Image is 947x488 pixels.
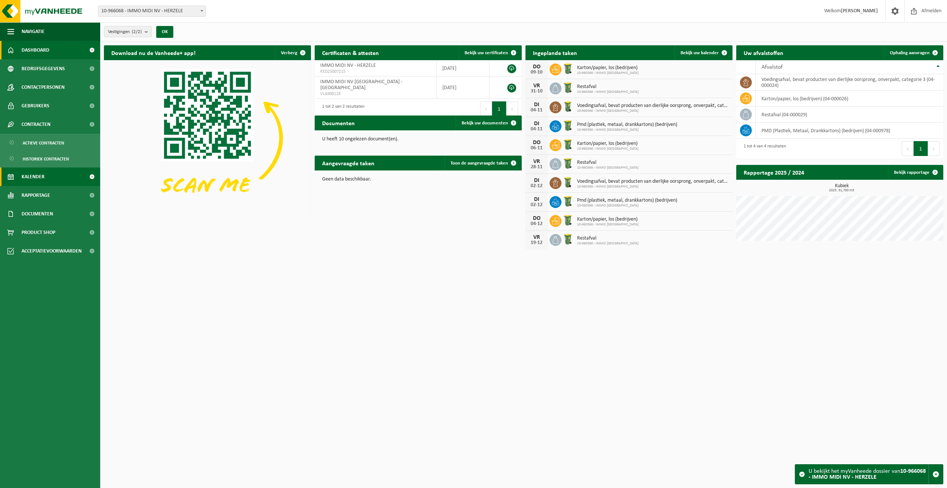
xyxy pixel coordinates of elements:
[577,109,729,113] span: 10-960366 - IMMO [GEOGRAPHIC_DATA]
[841,8,878,14] strong: [PERSON_NAME]
[736,45,791,60] h2: Uw afvalstoffen
[561,157,574,170] img: WB-0240-HPE-GN-50
[437,77,489,99] td: [DATE]
[529,178,544,183] div: DI
[756,123,943,139] td: PMD (Plastiek, Metaal, Drankkartons) (bedrijven) (04-000978)
[104,60,311,216] img: Download de VHEPlus App
[809,468,926,480] strong: 10-966068 - IMMO MIDI NV - HERZELE
[456,116,521,130] a: Bekijk uw documenten
[740,140,786,157] div: 1 tot 4 van 4 resultaten
[756,91,943,107] td: karton/papier, los (bedrijven) (04-000026)
[98,6,206,16] span: 10-966068 - IMMO MIDI NV - HERZELE
[529,221,544,227] div: 04-12
[320,79,402,91] span: IMMO MIDI NV [GEOGRAPHIC_DATA] - [GEOGRAPHIC_DATA]
[888,165,943,180] a: Bekijk rapportage
[577,65,639,71] span: Karton/papier, los (bedrijven)
[561,233,574,245] img: WB-0240-HPE-GN-50
[577,235,639,241] span: Restafval
[736,165,812,179] h2: Rapportage 2025 / 2024
[465,51,508,55] span: Bekijk uw certificaten
[561,62,574,75] img: WB-0240-HPE-GN-50
[445,156,521,170] a: Toon de aangevraagde taken
[577,128,677,132] span: 10-960366 - IMMO [GEOGRAPHIC_DATA]
[22,223,55,242] span: Product Shop
[756,74,943,91] td: voedingsafval, bevat producten van dierlijke oorsprong, onverpakt, categorie 3 (04-000024)
[681,51,719,55] span: Bekijk uw kalender
[902,141,914,156] button: Previous
[561,195,574,208] img: WB-0240-HPE-GN-50
[22,22,45,41] span: Navigatie
[315,116,362,130] h2: Documenten
[108,26,142,38] span: Vestigingen
[98,6,206,17] span: 10-966068 - IMMO MIDI NV - HERZELE
[525,45,584,60] h2: Ingeplande taken
[22,59,65,78] span: Bedrijfsgegevens
[577,84,639,90] span: Restafval
[22,205,53,223] span: Documenten
[561,119,574,132] img: WB-0240-HPE-GN-50
[275,45,310,60] button: Verberg
[561,214,574,227] img: WB-0240-HPE-GN-50
[22,78,65,97] span: Contactpersonen
[492,101,507,116] button: 1
[459,45,521,60] a: Bekijk uw certificaten
[529,165,544,170] div: 28-11
[740,183,943,192] h3: Kubiek
[281,51,297,55] span: Verberg
[2,136,98,150] a: Actieve contracten
[577,122,677,128] span: Pmd (plastiek, metaal, drankkartons) (bedrijven)
[507,101,518,116] button: Next
[315,156,382,170] h2: Aangevraagde taken
[884,45,943,60] a: Ophaling aanvragen
[529,146,544,151] div: 06-11
[156,26,173,38] button: OK
[2,152,98,166] a: Historiek contracten
[322,137,514,142] p: U heeft 10 ongelezen document(en).
[529,127,544,132] div: 04-11
[577,160,639,166] span: Restafval
[437,60,489,77] td: [DATE]
[480,101,492,116] button: Previous
[529,89,544,94] div: 31-10
[462,121,508,126] span: Bekijk uw documenten
[315,45,386,60] h2: Certificaten & attesten
[104,45,203,60] h2: Download nu de Vanheede+ app!
[22,242,82,260] span: Acceptatievoorwaarden
[450,161,508,166] span: Toon de aangevraagde taken
[529,140,544,146] div: DO
[577,185,729,189] span: 10-960366 - IMMO [GEOGRAPHIC_DATA]
[529,159,544,165] div: VR
[22,97,49,115] span: Gebruikers
[577,217,639,222] span: Karton/papier, los (bedrijven)
[22,41,49,59] span: Dashboard
[809,465,928,484] div: U bekijkt het myVanheede dossier van
[529,215,544,221] div: DO
[529,240,544,245] div: 19-12
[740,189,943,192] span: 2025: 31,700 m3
[320,91,431,97] span: VLA900128
[577,103,729,109] span: Voedingsafval, bevat producten van dierlijke oorsprong, onverpakt, categorie 3
[561,81,574,94] img: WB-0240-HPE-GN-50
[675,45,732,60] a: Bekijk uw kalender
[577,198,677,204] span: Pmd (plastiek, metaal, drankkartons) (bedrijven)
[561,176,574,189] img: WB-0140-HPE-GN-50
[22,186,50,205] span: Rapportage
[529,234,544,240] div: VR
[529,64,544,70] div: DO
[22,115,50,134] span: Contracten
[577,222,639,227] span: 10-960366 - IMMO [GEOGRAPHIC_DATA]
[756,107,943,123] td: restafval (04-000029)
[322,177,514,182] p: Geen data beschikbaar.
[577,166,639,170] span: 10-960366 - IMMO [GEOGRAPHIC_DATA]
[318,101,364,117] div: 1 tot 2 van 2 resultaten
[577,179,729,185] span: Voedingsafval, bevat producten van dierlijke oorsprong, onverpakt, categorie 3
[577,90,639,94] span: 10-960366 - IMMO [GEOGRAPHIC_DATA]
[529,121,544,127] div: DI
[577,147,639,151] span: 10-960366 - IMMO [GEOGRAPHIC_DATA]
[529,108,544,113] div: 04-11
[132,29,142,34] count: (2/2)
[928,141,940,156] button: Next
[529,70,544,75] div: 09-10
[577,71,639,75] span: 10-960366 - IMMO [GEOGRAPHIC_DATA]
[577,141,639,147] span: Karton/papier, los (bedrijven)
